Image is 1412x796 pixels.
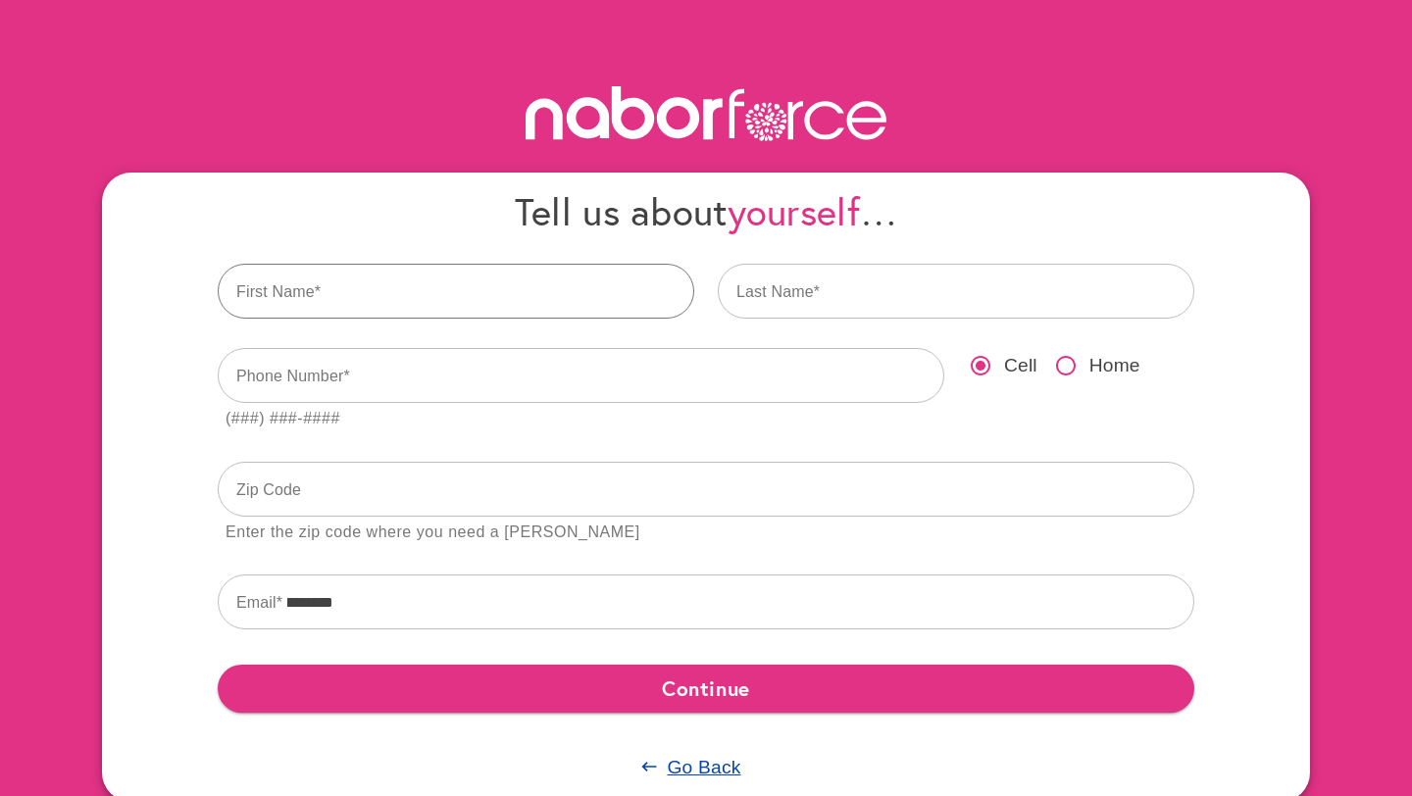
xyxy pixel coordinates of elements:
[226,520,640,546] div: Enter the zip code where you need a [PERSON_NAME]
[226,406,340,432] div: (###) ###-####
[1089,352,1140,380] span: Home
[667,757,740,777] u: Go Back
[218,665,1194,712] button: Continue
[728,186,860,236] span: yourself
[233,671,1179,706] span: Continue
[218,188,1194,234] h4: Tell us about …
[1004,352,1037,380] span: Cell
